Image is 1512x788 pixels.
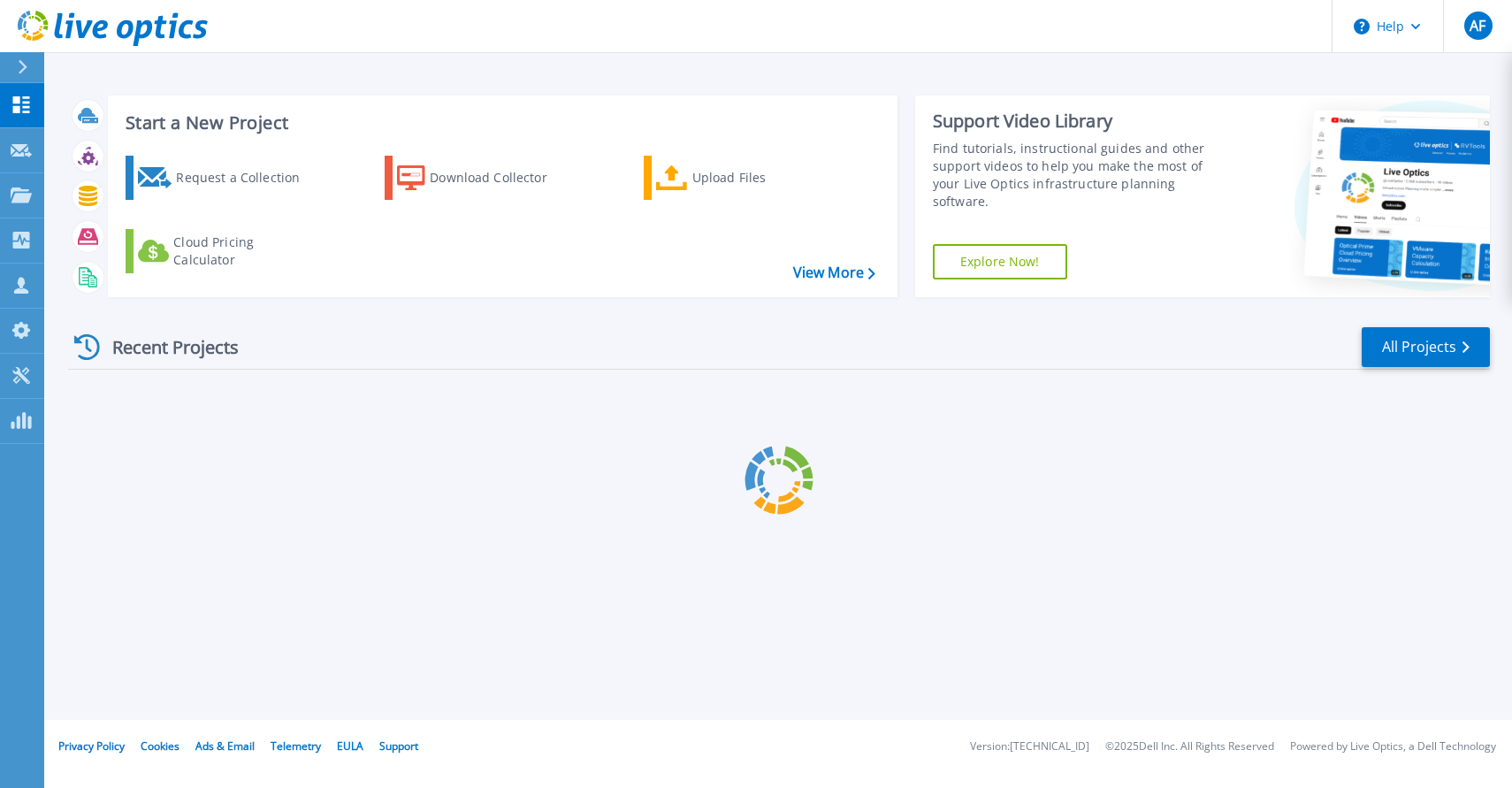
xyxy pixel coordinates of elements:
[126,113,874,133] h3: Start a New Project
[692,160,834,195] div: Upload Files
[933,110,1224,133] div: Support Video Library
[1290,741,1496,753] li: Powered by Live Optics, a Dell Technology
[173,233,315,269] div: Cloud Pricing Calculator
[644,156,841,200] a: Upload Files
[195,738,255,754] a: Ads & Email
[1470,19,1485,33] span: AF
[141,738,179,754] a: Cookies
[68,325,263,369] div: Recent Projects
[176,160,317,195] div: Request a Collection
[379,738,418,754] a: Support
[126,229,323,273] a: Cloud Pricing Calculator
[793,264,875,281] a: View More
[385,156,582,200] a: Download Collector
[126,156,323,200] a: Request a Collection
[430,160,571,195] div: Download Collector
[1105,741,1274,753] li: © 2025 Dell Inc. All Rights Reserved
[970,741,1089,753] li: Version: [TECHNICAL_ID]
[933,140,1224,210] div: Find tutorials, instructional guides and other support videos to help you make the most of your L...
[58,738,125,754] a: Privacy Policy
[337,738,363,754] a: EULA
[933,244,1067,279] a: Explore Now!
[271,738,321,754] a: Telemetry
[1362,327,1490,367] a: All Projects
